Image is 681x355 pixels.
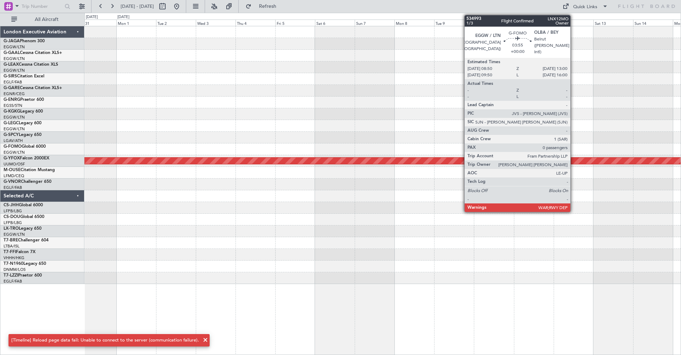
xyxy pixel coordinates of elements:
div: Mon 1 [116,20,156,26]
a: M-OUSECitation Mustang [4,168,55,172]
a: CS-JHHGlobal 6000 [4,203,43,207]
a: EGGW/LTN [4,56,25,61]
span: G-GAAL [4,51,20,55]
a: G-GAALCessna Citation XLS+ [4,51,62,55]
span: [DATE] - [DATE] [121,3,154,10]
a: EGGW/LTN [4,232,25,237]
button: Refresh [242,1,285,12]
span: G-LEAX [4,62,19,67]
span: G-YFOX [4,156,20,160]
div: Wed 10 [474,20,514,26]
button: All Aircraft [8,14,77,25]
div: Sun 14 [633,20,673,26]
a: EGGW/LTN [4,115,25,120]
a: EGLF/FAB [4,279,22,284]
a: G-JAGAPhenom 300 [4,39,45,43]
div: Thu 4 [236,20,275,26]
a: T7-FFIFalcon 7X [4,250,35,254]
span: All Aircraft [18,17,75,22]
a: G-SIRSCitation Excel [4,74,44,78]
div: Quick Links [573,4,597,11]
span: CS-JHH [4,203,19,207]
span: G-FOMO [4,144,22,149]
div: Tue 9 [434,20,474,26]
a: EGNR/CEG [4,91,25,97]
div: Sat 13 [593,20,633,26]
div: Wed 3 [196,20,236,26]
a: EGGW/LTN [4,150,25,155]
div: Sun 7 [355,20,394,26]
a: LFPB/LBG [4,220,22,225]
a: G-LEAXCessna Citation XLS [4,62,58,67]
a: DNMM/LOS [4,267,26,272]
span: T7-LZZI [4,273,18,278]
div: Tue 2 [156,20,196,26]
div: Thu 11 [514,20,554,26]
a: G-ENRGPraetor 600 [4,98,44,102]
a: LTBA/ISL [4,244,20,249]
a: CS-DOUGlobal 6500 [4,215,44,219]
span: G-JAGA [4,39,20,43]
div: Sun 31 [76,20,116,26]
span: M-OUSE [4,168,21,172]
input: Trip Number [22,1,62,12]
a: LX-TROLegacy 650 [4,226,41,231]
a: LGAV/ATH [4,138,23,143]
a: G-KGKGLegacy 600 [4,109,43,114]
a: G-SPCYLegacy 650 [4,133,41,137]
a: T7-BREChallenger 604 [4,238,49,242]
span: T7-BRE [4,238,18,242]
a: EGGW/LTN [4,44,25,50]
span: T7-N1960 [4,262,23,266]
a: EGGW/LTN [4,68,25,73]
span: G-VNOR [4,180,21,184]
a: G-VNORChallenger 650 [4,180,51,184]
button: Quick Links [559,1,611,12]
div: Mon 8 [394,20,434,26]
div: Fri 5 [275,20,315,26]
a: T7-LZZIPraetor 600 [4,273,42,278]
a: EGSS/STN [4,103,22,108]
span: G-KGKG [4,109,20,114]
span: Refresh [253,4,283,9]
div: [Timeline] Reload page data fail: Unable to connect to the server (communication failure). [11,337,199,344]
span: G-GARE [4,86,20,90]
a: G-YFOXFalcon 2000EX [4,156,49,160]
a: VHHH/HKG [4,255,24,261]
span: G-LEGC [4,121,19,125]
a: LFPB/LBG [4,208,22,214]
div: Fri 12 [554,20,593,26]
span: LX-TRO [4,226,19,231]
div: [DATE] [86,14,98,20]
span: T7-FFI [4,250,16,254]
div: Sat 6 [315,20,355,26]
a: G-FOMOGlobal 6000 [4,144,46,149]
span: G-SPCY [4,133,19,137]
a: EGLF/FAB [4,185,22,190]
div: [DATE] [117,14,129,20]
a: UUMO/OSF [4,162,25,167]
a: LFMD/CEQ [4,173,24,179]
a: G-LEGCLegacy 600 [4,121,41,125]
a: EGGW/LTN [4,126,25,132]
span: G-ENRG [4,98,20,102]
a: T7-N1960Legacy 650 [4,262,46,266]
a: EGLF/FAB [4,80,22,85]
a: G-GARECessna Citation XLS+ [4,86,62,90]
span: G-SIRS [4,74,17,78]
span: CS-DOU [4,215,20,219]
